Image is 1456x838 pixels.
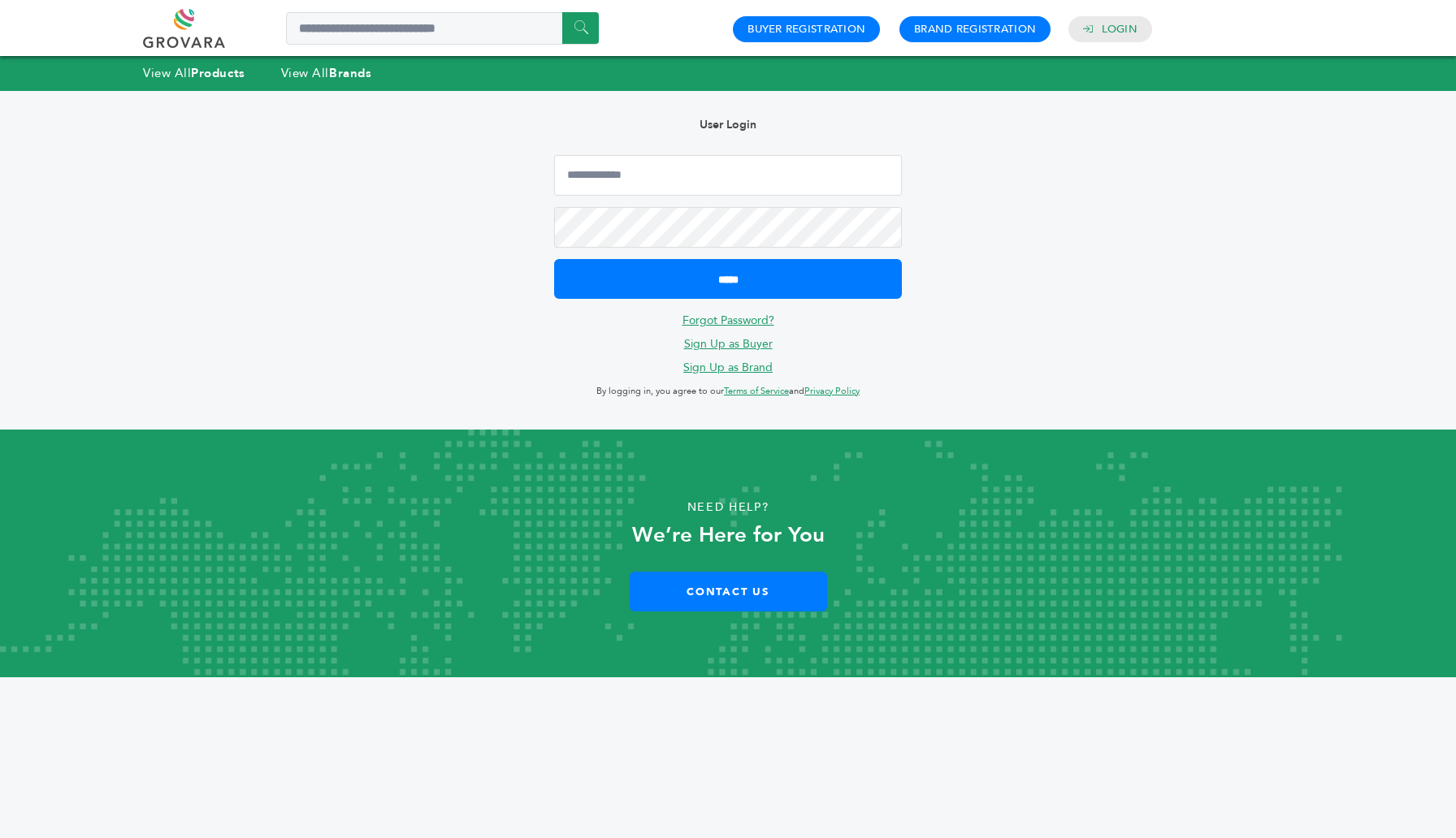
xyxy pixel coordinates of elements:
a: Login [1102,22,1137,37]
strong: Products [191,65,245,81]
input: Password [554,207,902,248]
a: Brand Registration [914,22,1036,37]
strong: Brands [329,65,371,81]
a: Contact Us [630,572,827,611]
b: User Login [700,117,756,132]
a: Forgot Password? [682,313,774,328]
a: View AllProducts [143,65,245,81]
a: Sign Up as Brand [683,360,773,375]
a: Buyer Registration [747,22,865,37]
p: Need Help? [73,495,1384,520]
input: Email Address [554,155,902,196]
input: Search a product or brand... [286,12,599,45]
a: Privacy Policy [804,385,860,397]
strong: We’re Here for You [632,521,825,550]
a: Terms of Service [724,385,789,397]
a: Sign Up as Buyer [684,336,773,352]
a: View AllBrands [281,65,372,81]
p: By logging in, you agree to our and [554,382,902,401]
